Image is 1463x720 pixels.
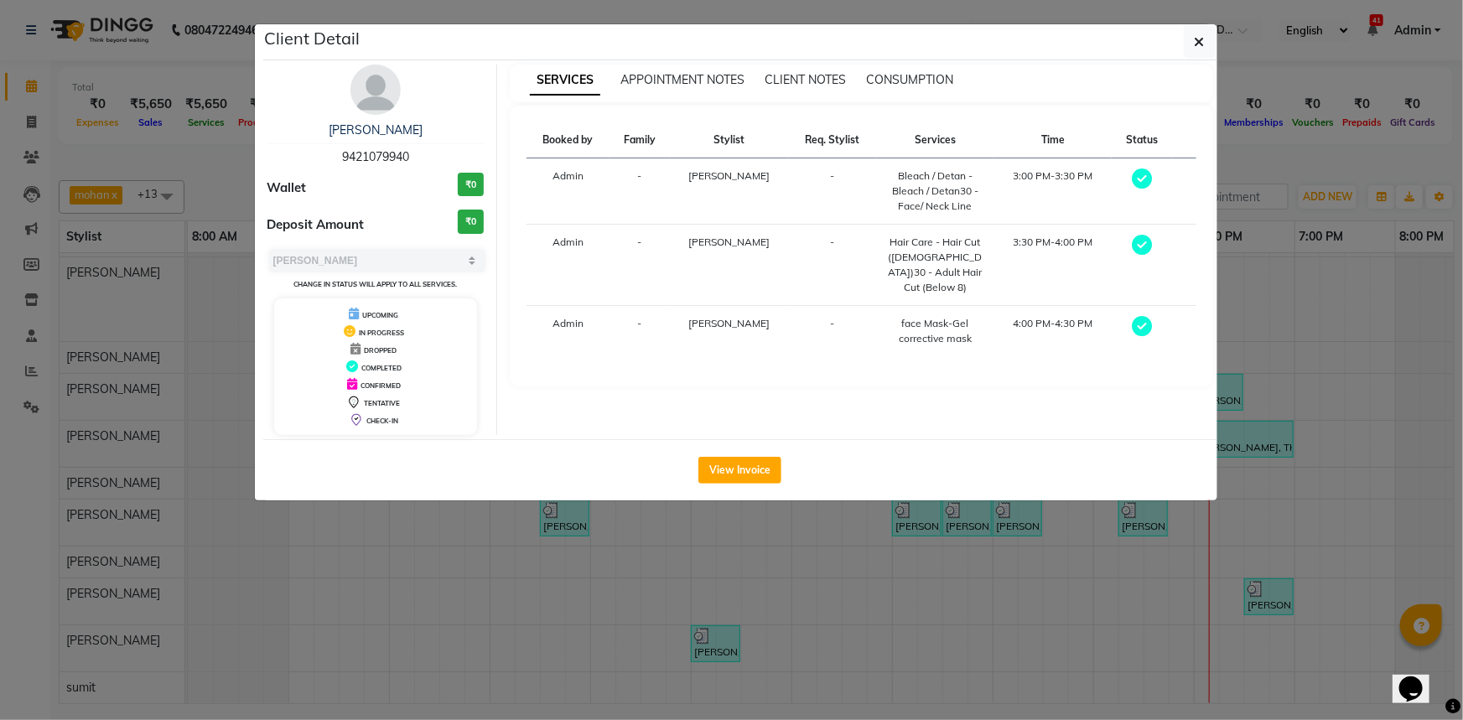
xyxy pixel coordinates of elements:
[994,122,1112,158] th: Time
[689,317,770,329] span: [PERSON_NAME]
[994,158,1112,225] td: 3:00 PM-3:30 PM
[350,65,401,115] img: avatar
[994,225,1112,306] td: 3:30 PM-4:00 PM
[886,316,984,346] div: face Mask-Gel corrective mask
[265,26,361,51] h5: Client Detail
[886,235,984,295] div: Hair Care - Hair Cut ([DEMOGRAPHIC_DATA])30 - Adult Hair Cut (Below 8)
[609,225,670,306] td: -
[458,210,484,234] h3: ₹0
[530,65,600,96] span: SERVICES
[1393,653,1446,703] iframe: chat widget
[689,169,770,182] span: [PERSON_NAME]
[267,179,307,198] span: Wallet
[527,158,609,225] td: Admin
[361,364,402,372] span: COMPLETED
[620,72,744,87] span: APPOINTMENT NOTES
[527,306,609,357] td: Admin
[359,329,404,337] span: IN PROGRESS
[362,311,398,319] span: UPCOMING
[458,173,484,197] h3: ₹0
[293,280,457,288] small: Change in status will apply to all services.
[689,236,770,248] span: [PERSON_NAME]
[866,72,953,87] span: CONSUMPTION
[789,122,876,158] th: Req. Stylist
[609,122,670,158] th: Family
[609,306,670,357] td: -
[789,158,876,225] td: -
[329,122,423,137] a: [PERSON_NAME]
[364,399,400,407] span: TENTATIVE
[789,225,876,306] td: -
[527,225,609,306] td: Admin
[886,168,984,214] div: Bleach / Detan - Bleach / Detan30 - Face/ Neck Line
[994,306,1112,357] td: 4:00 PM-4:30 PM
[527,122,609,158] th: Booked by
[789,306,876,357] td: -
[609,158,670,225] td: -
[1112,122,1173,158] th: Status
[366,417,398,425] span: CHECK-IN
[876,122,994,158] th: Services
[698,457,781,484] button: View Invoice
[267,215,365,235] span: Deposit Amount
[342,149,409,164] span: 9421079940
[361,381,401,390] span: CONFIRMED
[670,122,789,158] th: Stylist
[364,346,397,355] span: DROPPED
[765,72,846,87] span: CLIENT NOTES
